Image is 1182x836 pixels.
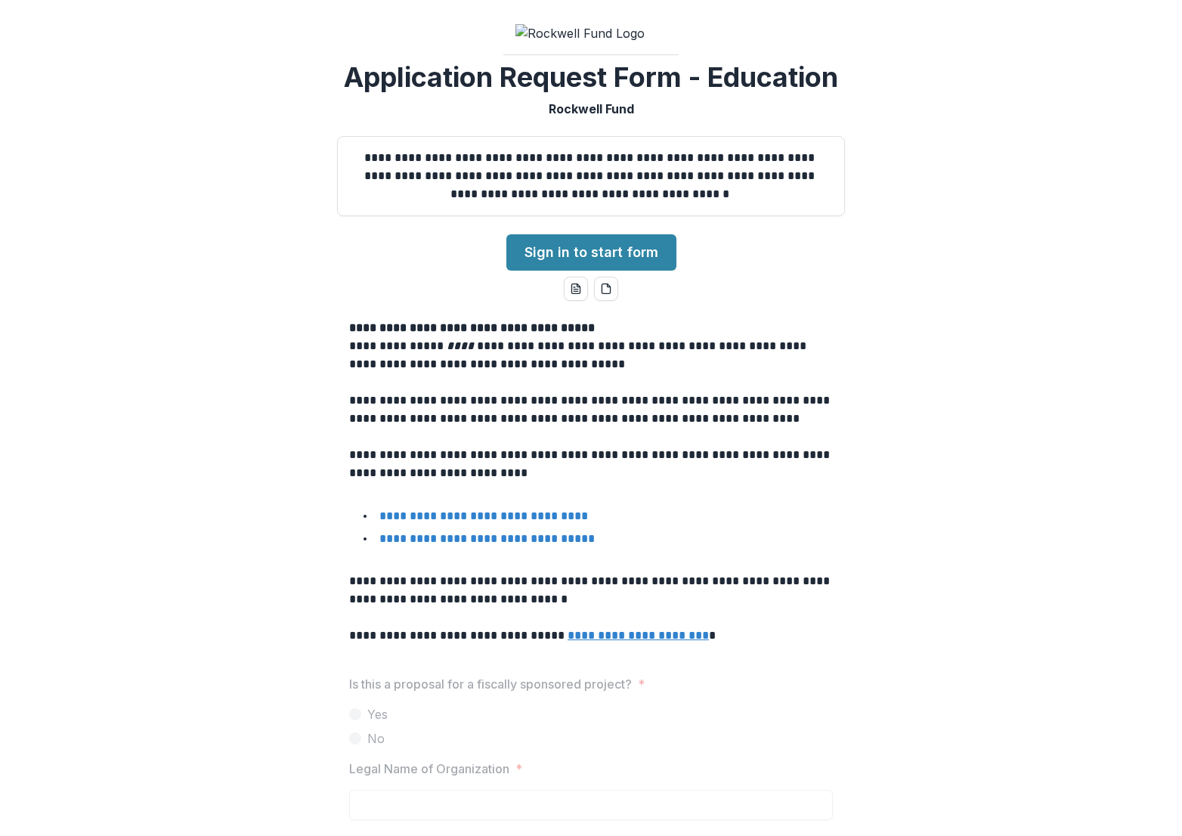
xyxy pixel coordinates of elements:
a: Sign in to start form [506,234,676,271]
button: pdf-download [594,277,618,301]
p: Rockwell Fund [549,100,634,118]
p: Legal Name of Organization [349,760,509,778]
p: Is this a proposal for a fiscally sponsored project? [349,675,632,693]
img: Rockwell Fund Logo [515,24,667,42]
h2: Application Request Form - Education [344,61,838,94]
span: Yes [367,705,388,723]
span: No [367,729,385,748]
button: word-download [564,277,588,301]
